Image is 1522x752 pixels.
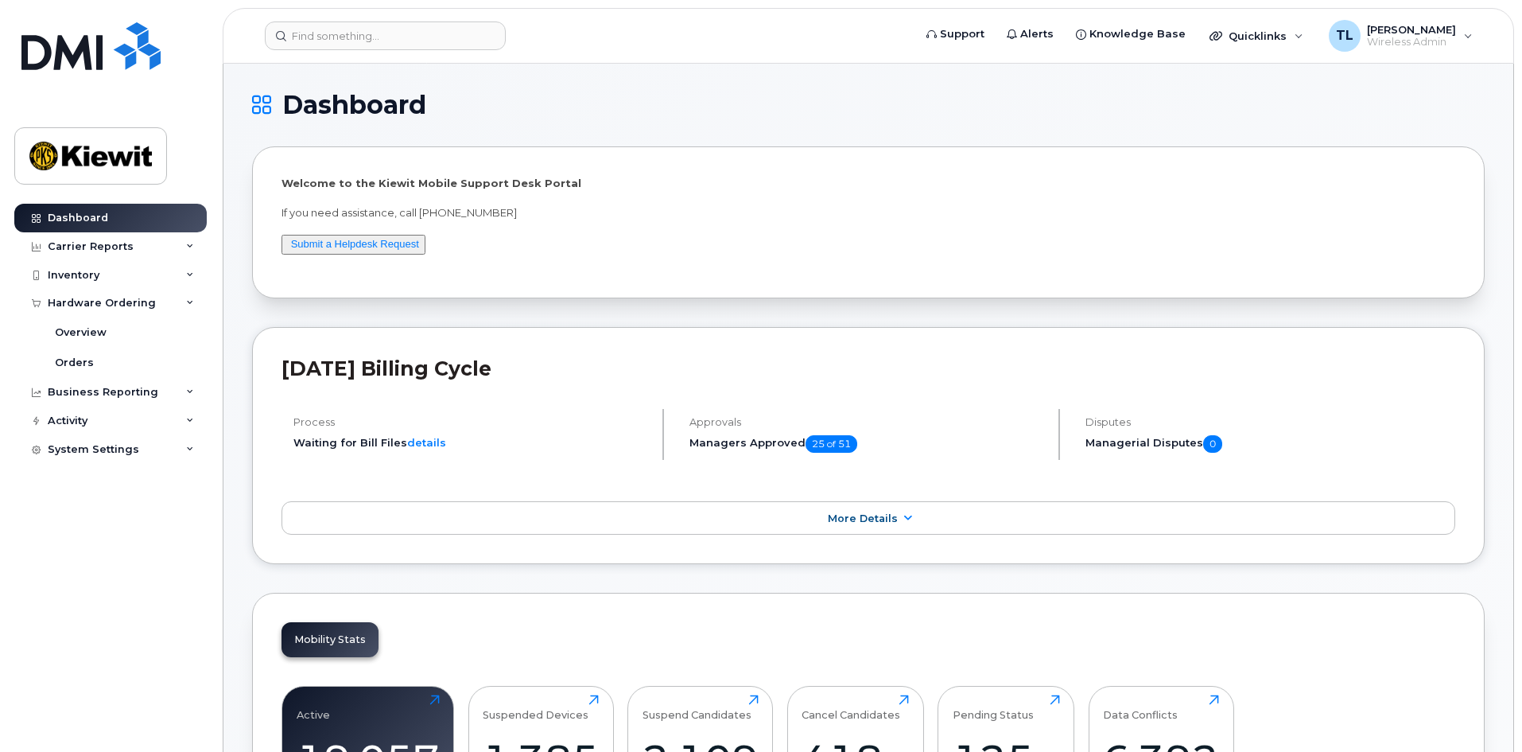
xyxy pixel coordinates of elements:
[1085,416,1455,428] h4: Disputes
[953,695,1034,721] div: Pending Status
[689,435,1045,453] h5: Managers Approved
[689,416,1045,428] h4: Approvals
[281,357,1455,380] h2: [DATE] Billing Cycle
[802,695,900,721] div: Cancel Candidates
[1453,683,1510,740] iframe: Messenger Launcher
[297,695,330,721] div: Active
[281,235,425,255] button: Submit a Helpdesk Request
[281,205,1455,220] p: If you need assistance, call [PHONE_NUMBER]
[281,176,1455,191] p: Welcome to the Kiewit Mobile Support Desk Portal
[643,695,751,721] div: Suspend Candidates
[291,238,419,250] a: Submit a Helpdesk Request
[1085,435,1455,453] h5: Managerial Disputes
[806,435,857,453] span: 25 of 51
[293,416,649,428] h4: Process
[828,512,898,524] span: More Details
[282,93,426,117] span: Dashboard
[407,436,446,449] a: details
[293,435,649,450] li: Waiting for Bill Files
[1103,695,1178,721] div: Data Conflicts
[483,695,588,721] div: Suspended Devices
[1203,435,1222,453] span: 0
